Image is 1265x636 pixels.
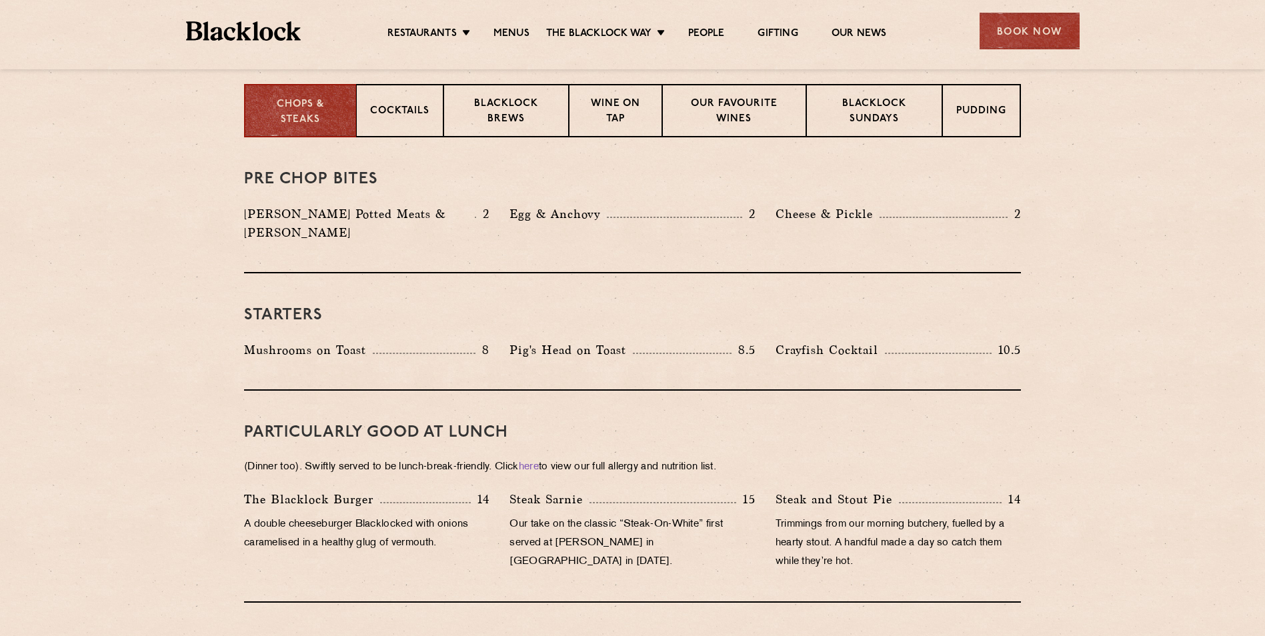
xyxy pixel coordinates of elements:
p: 14 [1002,491,1021,508]
p: Our take on the classic “Steak-On-White” first served at [PERSON_NAME] in [GEOGRAPHIC_DATA] in [D... [509,515,755,571]
h3: PARTICULARLY GOOD AT LUNCH [244,424,1021,441]
p: (Dinner too). Swiftly served to be lunch-break-friendly. Click to view our full allergy and nutri... [244,458,1021,477]
p: A double cheeseburger Blacklocked with onions caramelised in a healthy glug of vermouth. [244,515,489,553]
a: People [688,27,724,42]
a: Restaurants [387,27,457,42]
p: 15 [736,491,756,508]
p: Chops & Steaks [259,97,342,127]
p: Blacklock Brews [457,97,555,128]
p: Steak and Stout Pie [776,490,899,509]
p: Blacklock Sundays [820,97,928,128]
p: 14 [471,491,490,508]
img: BL_Textured_Logo-footer-cropped.svg [186,21,301,41]
h3: Starters [244,307,1021,324]
p: Egg & Anchovy [509,205,607,223]
div: Book Now [980,13,1080,49]
p: Crayfish Cocktail [776,341,885,359]
p: Trimmings from our morning butchery, fuelled by a hearty stout. A handful made a day so catch the... [776,515,1021,571]
p: Our favourite wines [676,97,792,128]
h3: Pre Chop Bites [244,171,1021,188]
p: Wine on Tap [583,97,648,128]
p: 2 [1008,205,1021,223]
p: Pudding [956,104,1006,121]
a: The Blacklock Way [546,27,652,42]
p: Cheese & Pickle [776,205,880,223]
p: 8 [475,341,489,359]
p: 2 [742,205,756,223]
p: Cocktails [370,104,429,121]
p: 10.5 [992,341,1021,359]
p: The Blacklock Burger [244,490,380,509]
p: [PERSON_NAME] Potted Meats & [PERSON_NAME] [244,205,475,242]
p: Pig's Head on Toast [509,341,633,359]
p: 8.5 [732,341,756,359]
a: Menus [493,27,529,42]
p: Steak Sarnie [509,490,589,509]
p: Mushrooms on Toast [244,341,373,359]
a: here [519,462,539,472]
a: Gifting [758,27,798,42]
p: 2 [476,205,489,223]
a: Our News [832,27,887,42]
